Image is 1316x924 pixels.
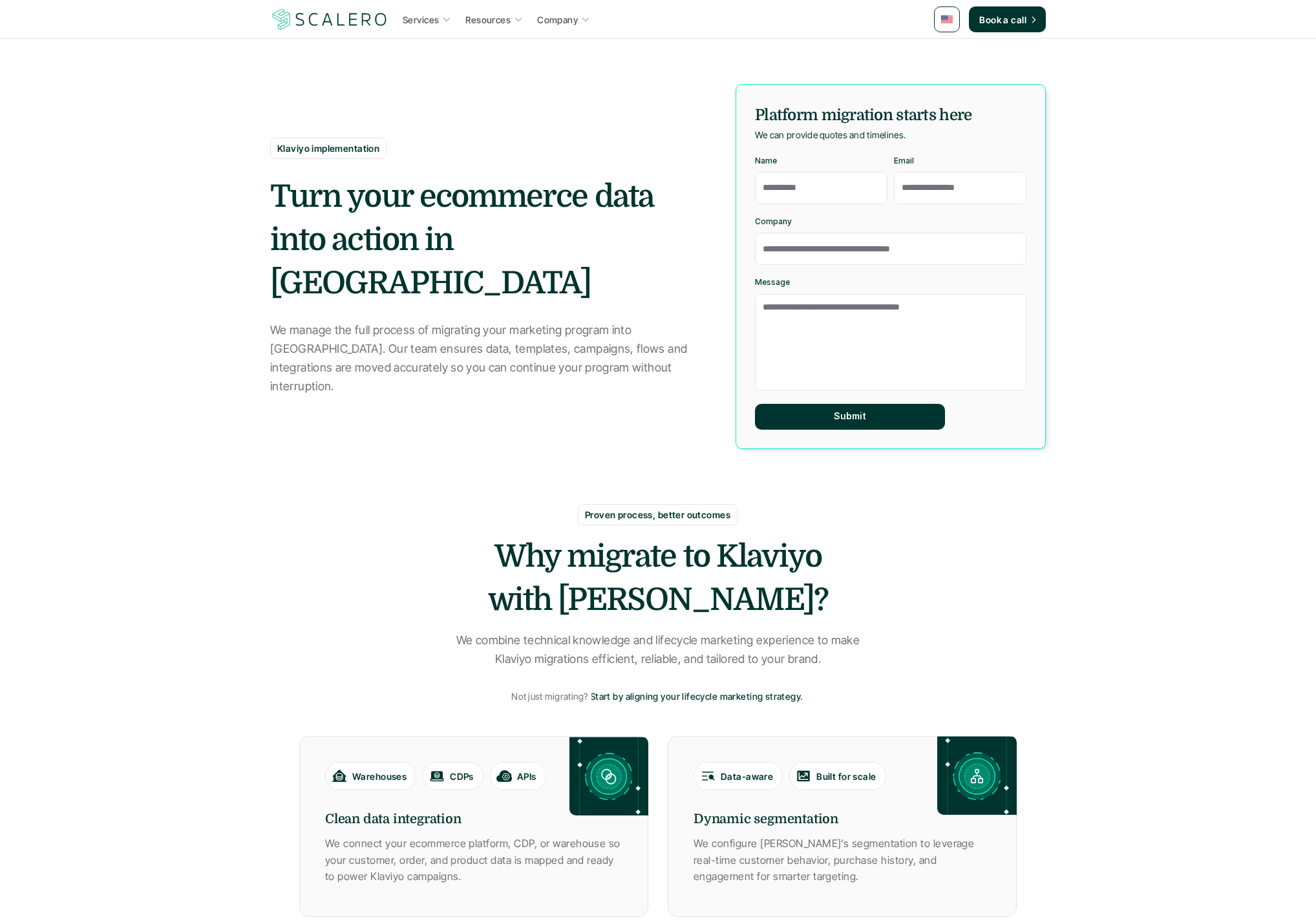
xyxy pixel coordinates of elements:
[755,172,887,204] input: Name
[721,770,773,783] p: Data-aware
[585,508,730,521] p: Proven process, better outcomes
[277,142,379,155] p: Klaviyo implementation
[517,770,536,783] p: APIs
[894,156,914,165] p: Email
[403,13,439,26] p: Services
[755,127,906,143] p: We can provide quotes and timelines.
[755,278,790,287] p: Message
[511,688,588,704] p: Not just migrating?
[465,13,511,26] p: Resources
[816,770,876,783] p: Built for scale
[755,103,1026,127] h5: Platform migration starts here
[755,233,1026,265] input: Company
[694,810,991,829] h6: Dynamic segmentation
[755,404,945,430] button: Submit
[325,810,622,829] h6: Clean data integration
[834,411,866,422] p: Submit
[755,156,777,165] p: Name
[755,217,792,226] p: Company
[755,294,1026,391] textarea: Message
[464,535,852,622] h2: Why migrate to Klaviyo with [PERSON_NAME]?
[270,175,706,306] h2: Turn your ecommerce data into action in [GEOGRAPHIC_DATA]
[450,770,474,783] p: CDPs
[694,835,991,885] p: We configure [PERSON_NAME]’s segmentation to leverage real-time customer behavior, purchase histo...
[270,321,690,395] p: We manage the full process of migrating your marketing program into [GEOGRAPHIC_DATA]. Our team e...
[270,8,389,31] a: Scalero company logotype
[979,13,1026,26] p: Book a call
[590,689,806,703] a: Start by aligning your lifecycle marketing strategy.
[270,7,389,32] img: Scalero company logotype
[325,835,622,885] p: We connect your ecommerce platform, CDP, or warehouse so your customer, order, and product data i...
[590,689,803,703] p: Start by aligning your lifecycle marketing strategy.
[969,6,1046,32] a: Book a call
[352,770,407,783] p: Warehouses
[537,13,578,26] p: Company
[448,631,868,669] p: We combine technical knowledge and lifecycle marketing experience to make Klaviyo migrations effi...
[894,172,1026,204] input: Email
